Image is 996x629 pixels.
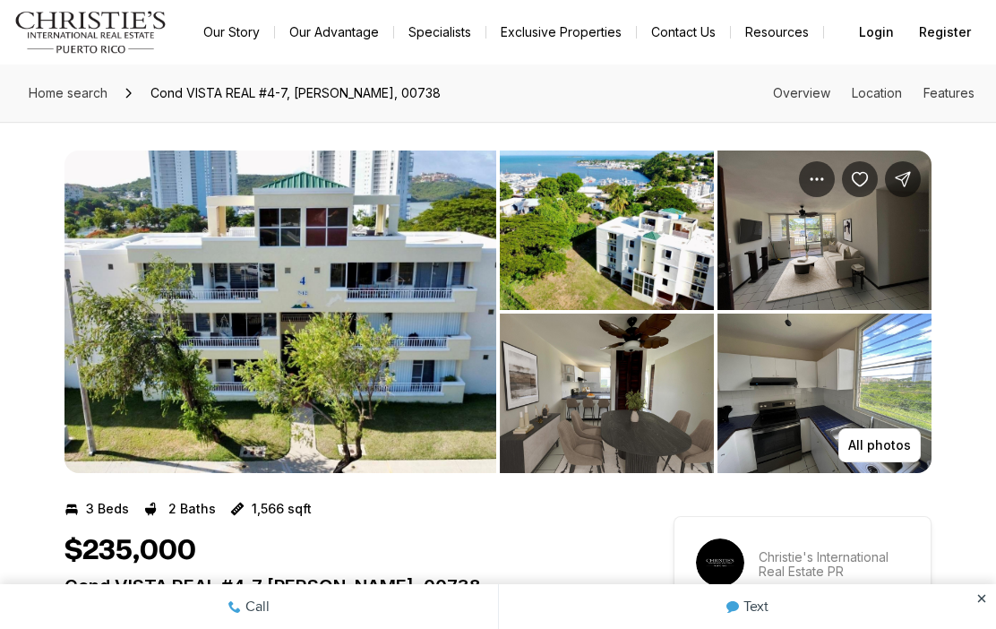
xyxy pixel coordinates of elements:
[824,20,880,45] a: Blog
[848,438,911,452] p: All photos
[394,20,485,45] a: Specialists
[773,85,830,100] a: Skip to: Overview
[252,502,312,516] p: 1,566 sqft
[500,151,714,310] button: View image gallery
[14,11,167,54] img: logo
[923,85,975,100] a: Skip to: Features
[637,20,730,45] button: Contact Us
[86,502,129,516] p: 3 Beds
[838,428,921,462] button: All photos
[908,14,982,50] button: Register
[29,85,107,100] span: Home search
[717,314,932,473] button: View image gallery
[842,161,878,197] button: Save Property: Cond VISTA REAL #4-7
[168,502,216,516] p: 2 Baths
[919,25,971,39] span: Register
[731,20,823,45] a: Resources
[64,151,496,473] button: View image gallery
[500,314,714,473] button: View image gallery
[143,79,448,108] span: Cond VISTA REAL #4-7, [PERSON_NAME], 00738
[773,86,975,100] nav: Page section menu
[500,151,932,473] li: 2 of 7
[486,20,636,45] a: Exclusive Properties
[759,550,909,579] p: Christie's International Real Estate PR
[852,85,902,100] a: Skip to: Location
[189,20,274,45] a: Our Story
[64,151,932,473] div: Listing Photos
[21,79,115,108] a: Home search
[275,20,393,45] a: Our Advantage
[64,151,496,473] li: 1 of 7
[717,151,932,310] button: View image gallery
[848,14,905,50] button: Login
[64,534,196,568] h1: $235,000
[859,25,894,39] span: Login
[885,161,921,197] button: Share Property: Cond VISTA REAL #4-7
[799,161,835,197] button: Property options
